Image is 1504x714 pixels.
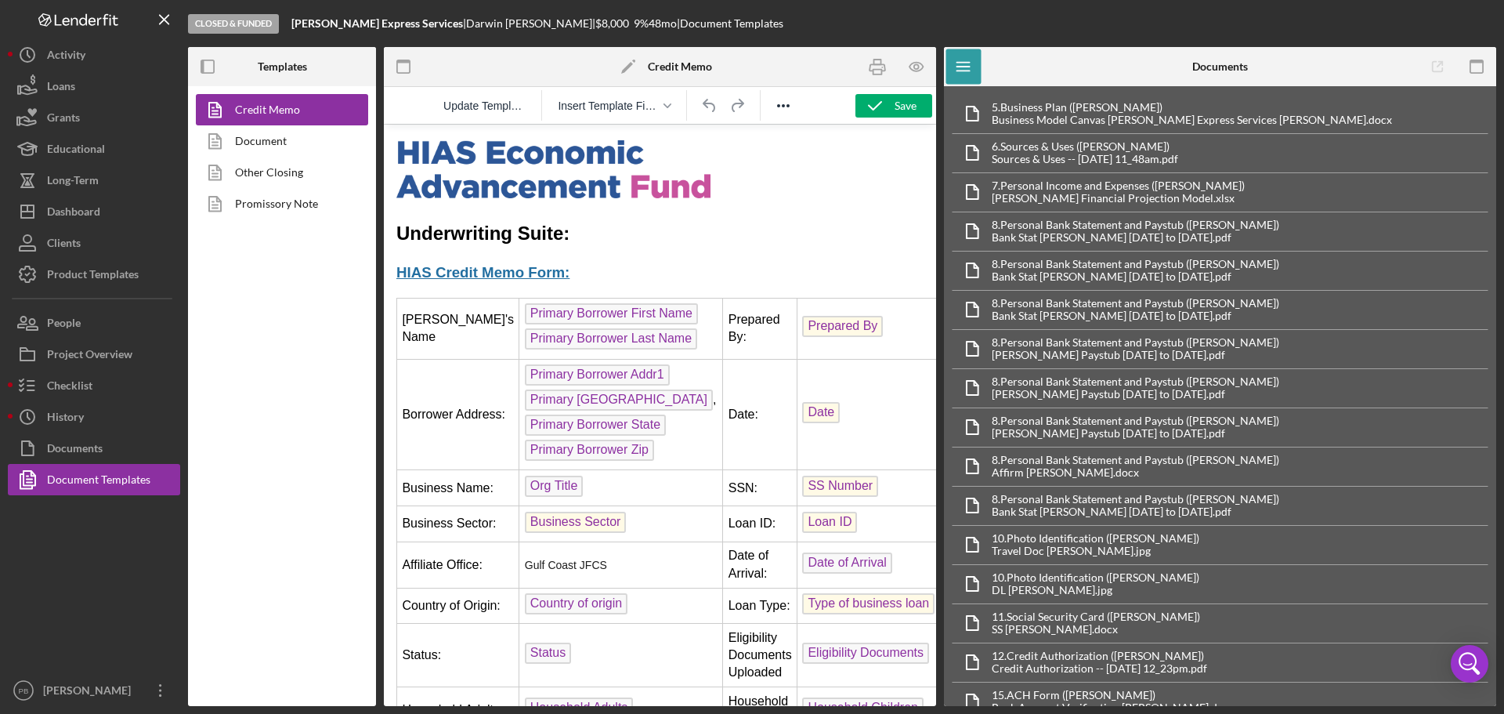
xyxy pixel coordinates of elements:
span: Prepared By [418,191,499,212]
span: Primary Borrower Addr1 [141,240,286,261]
span: Update Template [443,100,526,112]
b: [PERSON_NAME] Express Services [291,16,463,30]
span: Type of business loan [418,469,551,490]
div: Long-Term [47,165,99,200]
a: Document [196,125,360,157]
div: 8. Personal Bank Statement and Paystub ([PERSON_NAME]) [992,493,1279,506]
td: Borrower Address: [13,234,136,346]
div: 10. Photo Identification ([PERSON_NAME]) [992,571,1199,584]
span: Eligibility Documents [418,518,545,539]
td: Business Name: [13,346,136,382]
div: Clients [47,227,81,263]
span: Gulf Coast JFCS [141,434,223,447]
div: Closed & Funded [188,14,279,34]
button: People [8,307,180,339]
span: SS Number [418,351,494,372]
td: , [136,234,339,346]
button: PB[PERSON_NAME] [8,675,180,706]
span: Date [418,277,456,299]
td: Affiliate Office: [13,417,136,463]
button: Reveal or hide additional toolbar items [770,95,797,117]
div: Bank Account Verification [PERSON_NAME].docx [992,701,1235,714]
div: Documents [47,433,103,468]
div: SS [PERSON_NAME].docx [992,623,1200,636]
div: 48 mo [649,17,677,30]
div: Sources & Uses -- [DATE] 11_48am.pdf [992,153,1178,165]
button: Grants [8,102,180,133]
span: Country of origin [141,469,244,490]
div: | [291,17,466,30]
b: Documents [1192,60,1248,73]
div: 9 % [634,17,649,30]
b: Credit Memo [648,60,712,73]
button: Document Templates [8,464,180,495]
span: Insert Template Field [558,100,658,112]
td: Household Children: [339,563,414,609]
div: Product Templates [47,259,139,294]
div: 8. Personal Bank Statement and Paystub ([PERSON_NAME]) [992,375,1279,388]
div: Educational [47,133,105,169]
button: Dashboard [8,196,180,227]
a: Credit Memo [196,94,360,125]
span: Date of Arrival [418,428,508,449]
div: 8. Personal Bank Statement and Paystub ([PERSON_NAME]) [992,219,1279,231]
span: Org Title [141,351,199,372]
button: Reset the template to the current product template value [437,95,532,117]
div: Bank Stat [PERSON_NAME] [DATE] to [DATE].pdf [992,270,1279,283]
div: 8. Personal Bank Statement and Paystub ([PERSON_NAME]) [992,297,1279,310]
div: [PERSON_NAME] Financial Projection Model.xlsx [992,192,1245,205]
a: Other Closing [196,157,360,188]
button: Save [855,94,932,118]
div: Document Templates [47,464,150,499]
span: Household Adults [141,573,250,594]
td: Date of Arrival: [339,417,414,463]
span: Primary [GEOGRAPHIC_DATA] [141,265,329,286]
div: Project Overview [47,339,132,374]
div: People [47,307,81,343]
span: Status [141,518,187,539]
button: Undo [696,95,723,117]
td: Status: [13,499,136,563]
div: [PERSON_NAME] Paystub [DATE] to [DATE].pdf [992,427,1279,440]
text: PB [19,687,29,695]
div: Travel Doc [PERSON_NAME].jpg [992,545,1199,557]
button: Redo [724,95,750,117]
span: Loan ID [418,387,473,408]
td: Country of Origin: [13,463,136,499]
a: History [8,401,180,433]
td: Loan ID: [339,382,414,418]
button: Project Overview [8,339,180,370]
div: 12. Credit Authorization ([PERSON_NAME]) [992,650,1207,662]
div: Darwin [PERSON_NAME] | [466,17,595,30]
div: 8. Personal Bank Statement and Paystub ([PERSON_NAME]) [992,454,1279,466]
div: 11. Social Security Card ([PERSON_NAME]) [992,611,1200,623]
button: Product Templates [8,259,180,290]
button: Clients [8,227,180,259]
td: Household Adults: [13,563,136,609]
button: Checklist [8,370,180,401]
b: Templates [258,60,307,73]
button: Insert Template Field [551,95,677,117]
a: Activity [8,39,180,71]
span: Primary Borrower State [141,290,282,311]
div: Dashboard [47,196,100,231]
button: Loans [8,71,180,102]
div: DL [PERSON_NAME].jpg [992,584,1199,596]
span: Primary Borrower Zip [141,315,270,336]
div: 10. Photo Identification ([PERSON_NAME]) [992,532,1199,545]
td: Eligibility Documents Uploaded [339,499,414,563]
button: Documents [8,433,180,464]
div: 5. Business Plan ([PERSON_NAME]) [992,101,1392,114]
button: Long-Term [8,165,180,196]
div: [PERSON_NAME] Paystub [DATE] to [DATE].pdf [992,388,1279,400]
div: 8. Personal Bank Statement and Paystub ([PERSON_NAME]) [992,336,1279,349]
